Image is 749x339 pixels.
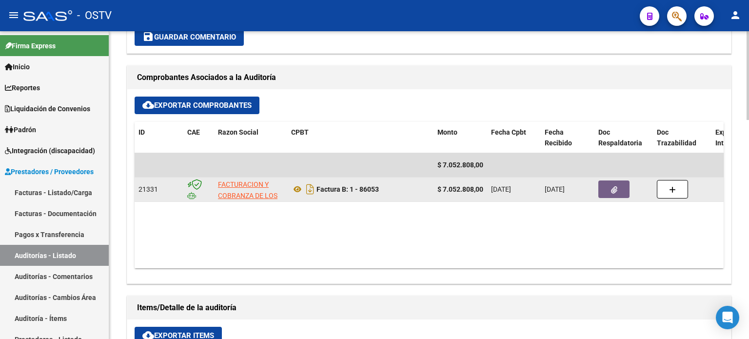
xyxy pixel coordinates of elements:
span: CPBT [291,128,309,136]
span: Fecha Recibido [545,128,572,147]
mat-icon: person [729,9,741,21]
mat-icon: menu [8,9,20,21]
datatable-header-cell: Fecha Cpbt [487,122,541,154]
span: Guardar Comentario [142,33,236,41]
span: Firma Express [5,40,56,51]
strong: $ 7.052.808,00 [437,185,483,193]
span: [DATE] [491,185,511,193]
span: Doc Respaldatoria [598,128,642,147]
h1: Comprobantes Asociados a la Auditoría [137,70,721,85]
mat-icon: save [142,31,154,42]
span: Padrón [5,124,36,135]
span: 21331 [138,185,158,193]
i: Descargar documento [304,181,316,197]
datatable-header-cell: Razon Social [214,122,287,154]
span: [DATE] [545,185,565,193]
mat-icon: cloud_download [142,99,154,111]
span: Doc Trazabilidad [657,128,696,147]
span: Integración (discapacidad) [5,145,95,156]
h1: Items/Detalle de la auditoría [137,300,721,316]
span: Prestadores / Proveedores [5,166,94,177]
div: Open Intercom Messenger [716,306,739,329]
span: Expte. Interno [715,128,738,147]
datatable-header-cell: CPBT [287,122,434,154]
datatable-header-cell: Expte. Interno [711,122,746,154]
datatable-header-cell: Fecha Recibido [541,122,594,154]
datatable-header-cell: ID [135,122,183,154]
span: Reportes [5,82,40,93]
span: FACTURACION Y COBRANZA DE LOS EFECTORES PUBLICOS S.E. [218,180,277,221]
span: ID [138,128,145,136]
span: CAE [187,128,200,136]
button: Guardar Comentario [135,28,244,46]
span: - OSTV [77,5,112,26]
span: Liquidación de Convenios [5,103,90,114]
datatable-header-cell: Monto [434,122,487,154]
span: Inicio [5,61,30,72]
span: Razon Social [218,128,258,136]
button: Exportar Comprobantes [135,97,259,114]
datatable-header-cell: Doc Respaldatoria [594,122,653,154]
datatable-header-cell: CAE [183,122,214,154]
span: Fecha Cpbt [491,128,526,136]
span: Exportar Comprobantes [142,101,252,110]
strong: Factura B: 1 - 86053 [316,185,379,193]
span: Monto [437,128,457,136]
datatable-header-cell: Doc Trazabilidad [653,122,711,154]
span: $ 7.052.808,00 [437,161,483,169]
